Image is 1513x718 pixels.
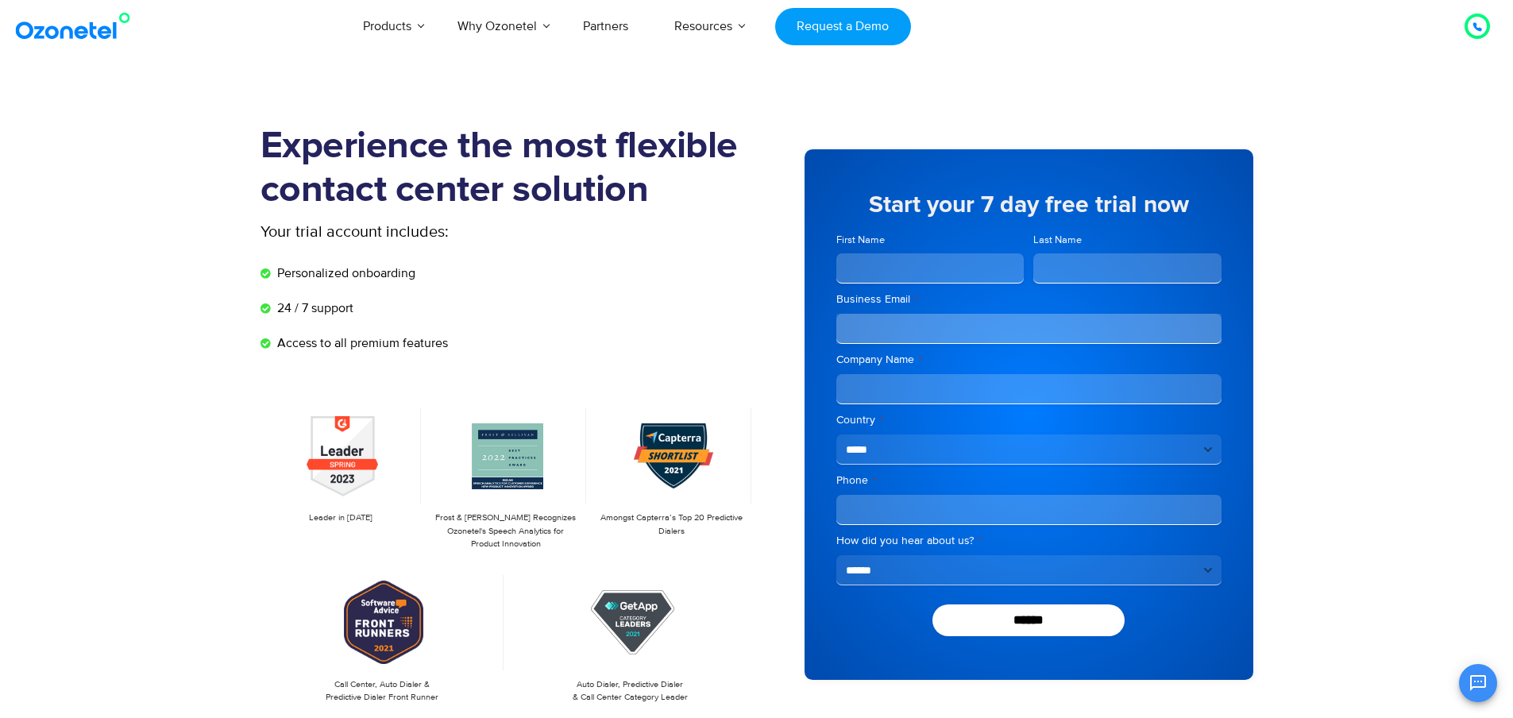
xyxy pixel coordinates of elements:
[836,412,1222,428] label: Country
[836,533,1222,549] label: How did you hear about us?
[434,511,578,551] p: Frost & [PERSON_NAME] Recognizes Ozonetel's Speech Analytics for Product Innovation
[836,233,1025,248] label: First Name
[516,678,744,704] p: Auto Dialer, Predictive Dialer & Call Center Category Leader
[599,511,743,538] p: Amongst Capterra’s Top 20 Predictive Dialers
[775,8,911,45] a: Request a Demo
[273,264,415,283] span: Personalized onboarding
[268,678,496,704] p: Call Center, Auto Dialer & Predictive Dialer Front Runner
[836,352,1222,368] label: Company Name
[273,299,353,318] span: 24 / 7 support
[1033,233,1222,248] label: Last Name
[268,511,413,525] p: Leader in [DATE]
[261,220,638,244] p: Your trial account includes:
[261,125,757,212] h1: Experience the most flexible contact center solution
[836,291,1222,307] label: Business Email
[273,334,448,353] span: Access to all premium features
[1459,664,1497,702] button: Open chat
[836,473,1222,488] label: Phone
[836,193,1222,217] h5: Start your 7 day free trial now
